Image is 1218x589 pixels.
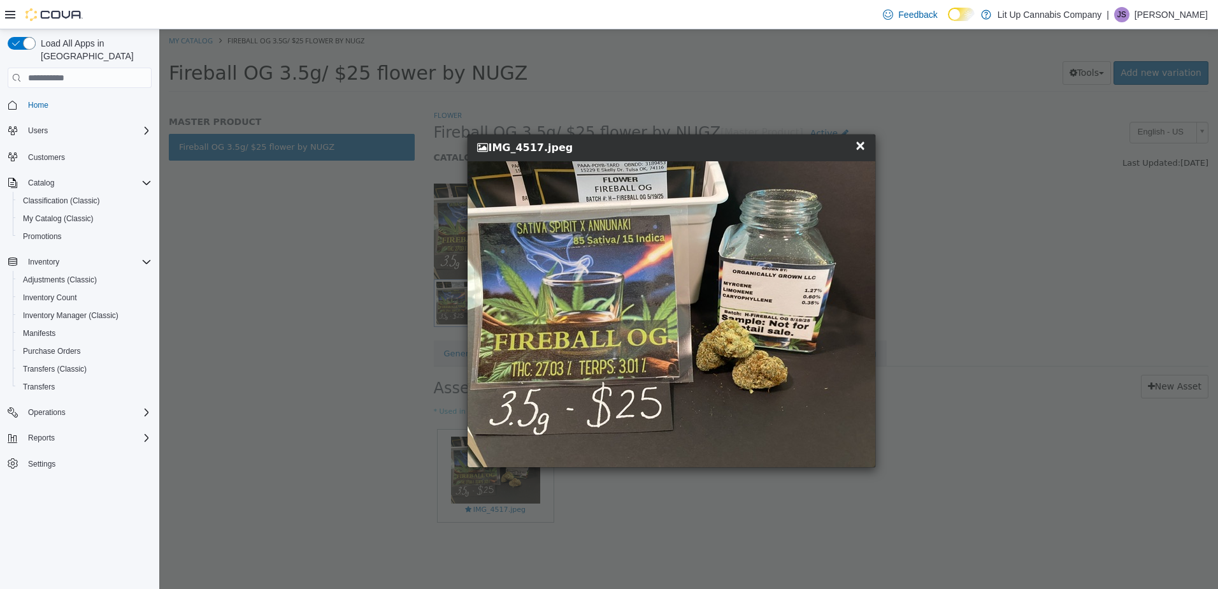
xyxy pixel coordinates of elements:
input: Dark Mode [948,8,975,21]
span: Settings [28,459,55,469]
p: | [1107,7,1109,22]
a: Classification (Classic) [18,193,105,208]
a: Adjustments (Classic) [18,272,102,287]
button: Reports [23,430,60,446]
span: My Catalog (Classic) [18,211,152,226]
span: My Catalog (Classic) [23,214,94,224]
span: Purchase Orders [18,344,152,359]
a: Settings [23,456,61,472]
span: Operations [28,407,66,418]
span: Operations [23,405,152,420]
img: Cova [25,8,83,21]
span: Home [23,97,152,113]
span: Reports [28,433,55,443]
span: Transfers (Classic) [18,361,152,377]
button: Transfers [13,378,157,396]
button: Operations [23,405,71,420]
span: Customers [28,152,65,163]
a: Home [23,98,54,113]
span: Load All Apps in [GEOGRAPHIC_DATA] [36,37,152,62]
a: Purchase Orders [18,344,86,359]
span: Transfers [18,379,152,395]
span: Inventory [28,257,59,267]
button: Purchase Orders [13,342,157,360]
a: Feedback [878,2,942,27]
span: Catalog [23,175,152,191]
button: My Catalog (Classic) [13,210,157,228]
span: Inventory Manager (Classic) [23,310,118,321]
span: Users [28,126,48,136]
span: JS [1117,7,1126,22]
img: e55c6d42-5819-4839-9e7a-4b4cd4687dbc [308,132,716,438]
button: Transfers (Classic) [13,360,157,378]
a: My Catalog (Classic) [18,211,99,226]
button: Inventory Manager (Classic) [13,307,157,324]
button: Catalog [23,175,59,191]
span: Adjustments (Classic) [23,275,97,285]
button: Operations [3,404,157,421]
a: Promotions [18,229,67,244]
span: Home [28,100,48,110]
button: Home [3,96,157,114]
a: Inventory Manager (Classic) [18,308,124,323]
span: Inventory Count [23,293,77,303]
button: Adjustments (Classic) [13,271,157,289]
span: Purchase Orders [23,346,81,356]
button: Inventory [23,254,64,270]
a: Inventory Count [18,290,82,305]
h4: IMG_4517.jpeg [318,111,695,126]
button: Settings [3,454,157,473]
span: × [696,108,707,124]
button: Users [23,123,53,138]
span: Classification (Classic) [18,193,152,208]
nav: Complex example [8,91,152,506]
button: Promotions [13,228,157,245]
a: Transfers (Classic) [18,361,92,377]
button: Catalog [3,174,157,192]
span: Inventory Manager (Classic) [18,308,152,323]
span: Inventory Count [18,290,152,305]
span: Transfers [23,382,55,392]
span: Adjustments (Classic) [18,272,152,287]
button: Customers [3,147,157,166]
div: Jessica Smith [1114,7,1129,22]
button: Classification (Classic) [13,192,157,210]
span: Users [23,123,152,138]
span: Catalog [28,178,54,188]
a: Manifests [18,326,61,341]
button: Reports [3,429,157,447]
span: Dark Mode [948,21,949,22]
button: Inventory Count [13,289,157,307]
span: Promotions [23,231,62,242]
span: Classification (Classic) [23,196,100,206]
span: Inventory [23,254,152,270]
button: Manifests [13,324,157,342]
button: Users [3,122,157,140]
span: Transfers (Classic) [23,364,87,374]
p: [PERSON_NAME] [1135,7,1208,22]
span: Reports [23,430,152,446]
span: Manifests [23,328,55,338]
span: Promotions [18,229,152,244]
a: Transfers [18,379,60,395]
span: Customers [23,149,152,164]
span: Manifests [18,326,152,341]
span: Settings [23,456,152,472]
button: Inventory [3,253,157,271]
span: Feedback [898,8,937,21]
a: Customers [23,150,70,165]
p: Lit Up Cannabis Company [998,7,1101,22]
